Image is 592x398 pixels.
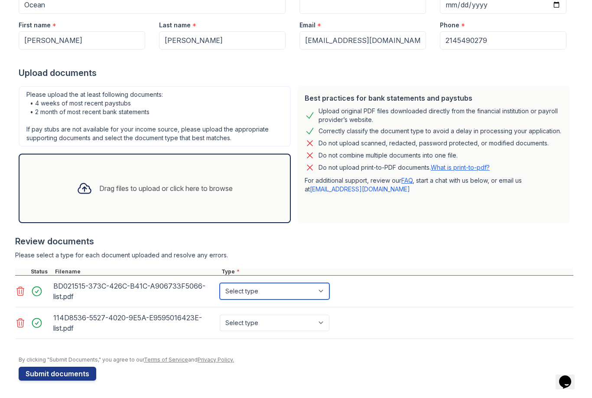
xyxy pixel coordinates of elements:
[556,363,583,389] iframe: chat widget
[319,107,563,124] div: Upload original PDF files downloaded directly from the financial institution or payroll provider’...
[319,150,458,161] div: Do not combine multiple documents into one file.
[305,176,563,194] p: For additional support, review our , start a chat with us below, or email us at
[319,163,490,172] p: Do not upload print-to-PDF documents.
[305,93,563,103] div: Best practices for bank statements and paystubs
[319,138,549,148] div: Do not upload scanned, redacted, password protected, or modified documents.
[99,183,233,194] div: Drag files to upload or click here to browse
[53,311,216,335] div: 114D8536-5527-4020-9E5A-E9595016423E-list.pdf
[431,164,490,171] a: What is print-to-pdf?
[53,279,216,303] div: BD021515-373C-426C-B41C-A906733F5066-list.pdf
[19,367,96,381] button: Submit documents
[19,21,51,30] label: First name
[53,268,220,275] div: Filename
[159,21,191,30] label: Last name
[29,268,53,275] div: Status
[319,126,561,136] div: Correctly classify the document type to avoid a delay in processing your application.
[198,356,234,363] a: Privacy Policy.
[19,86,291,147] div: Please upload the at least following documents: • 4 weeks of most recent paystubs • 2 month of mo...
[310,185,410,193] a: [EMAIL_ADDRESS][DOMAIN_NAME]
[15,251,573,260] div: Please select a type for each document uploaded and resolve any errors.
[144,356,188,363] a: Terms of Service
[299,21,316,30] label: Email
[440,21,459,30] label: Phone
[15,235,573,247] div: Review documents
[19,356,573,363] div: By clicking "Submit Documents," you agree to our and
[401,177,413,184] a: FAQ
[220,268,573,275] div: Type
[19,67,573,79] div: Upload documents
